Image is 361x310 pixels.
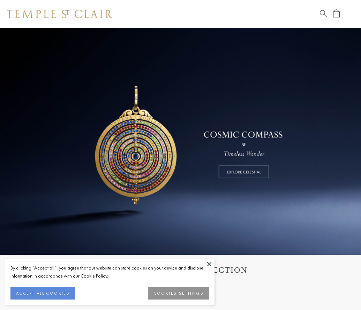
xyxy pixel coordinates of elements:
div: By clicking “Accept all”, you agree that our website can store cookies on your device and disclos... [10,264,209,280]
a: Search [320,9,327,18]
button: Open navigation [346,10,354,18]
button: COOKIES SETTINGS [148,287,209,300]
img: Temple St. Clair [7,10,112,18]
button: ACCEPT ALL COOKIES [10,287,75,300]
a: Open Shopping Bag [333,9,340,18]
